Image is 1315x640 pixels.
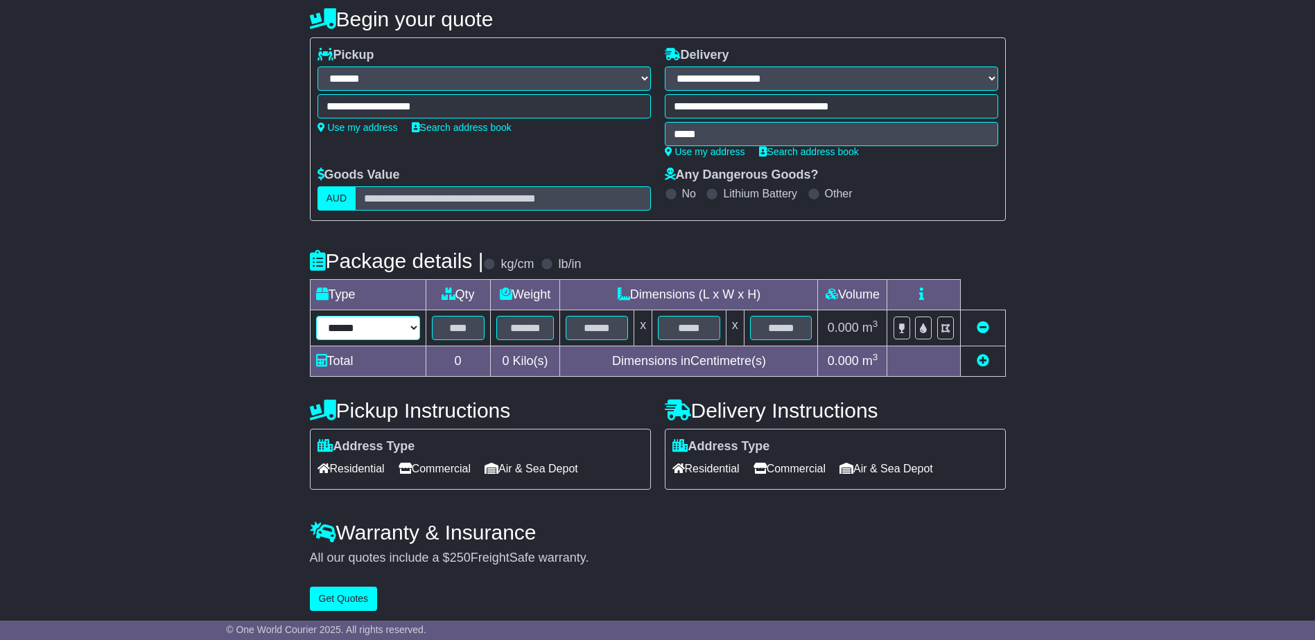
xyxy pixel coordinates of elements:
[759,146,859,157] a: Search address book
[317,122,398,133] a: Use my address
[862,354,878,368] span: m
[412,122,512,133] a: Search address book
[310,399,651,422] h4: Pickup Instructions
[310,521,1006,544] h4: Warranty & Insurance
[310,8,1006,30] h4: Begin your quote
[665,146,745,157] a: Use my address
[399,458,471,479] span: Commercial
[839,458,933,479] span: Air & Sea Depot
[665,48,729,63] label: Delivery
[317,48,374,63] label: Pickup
[665,168,819,183] label: Any Dangerous Goods?
[977,354,989,368] a: Add new item
[873,352,878,362] sup: 3
[862,321,878,335] span: m
[818,280,887,310] td: Volume
[560,280,818,310] td: Dimensions (L x W x H)
[426,346,490,377] td: 0
[317,458,385,479] span: Residential
[560,346,818,377] td: Dimensions in Centimetre(s)
[977,321,989,335] a: Remove this item
[828,354,859,368] span: 0.000
[672,439,770,454] label: Address Type
[226,624,426,635] span: © One World Courier 2025. All rights reserved.
[490,346,560,377] td: Kilo(s)
[873,319,878,329] sup: 3
[310,587,378,611] button: Get Quotes
[665,399,1006,422] h4: Delivery Instructions
[634,310,652,346] td: x
[426,280,490,310] td: Qty
[500,257,534,272] label: kg/cm
[310,280,426,310] td: Type
[754,458,826,479] span: Commercial
[310,551,1006,566] div: All our quotes include a $ FreightSafe warranty.
[317,439,415,454] label: Address Type
[723,187,797,200] label: Lithium Battery
[558,257,581,272] label: lb/in
[828,321,859,335] span: 0.000
[317,168,400,183] label: Goods Value
[490,280,560,310] td: Weight
[317,186,356,211] label: AUD
[726,310,744,346] td: x
[310,346,426,377] td: Total
[502,354,509,368] span: 0
[450,551,471,565] span: 250
[485,458,578,479] span: Air & Sea Depot
[682,187,696,200] label: No
[310,249,484,272] h4: Package details |
[825,187,853,200] label: Other
[672,458,740,479] span: Residential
